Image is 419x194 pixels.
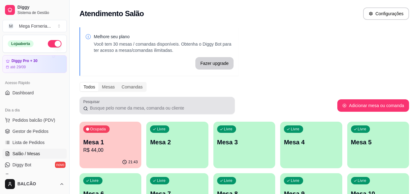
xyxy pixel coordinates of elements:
[94,34,234,40] p: Melhore seu plano
[17,5,64,10] span: Diggy
[88,105,231,111] input: Pesquisar
[12,162,31,168] span: Diggy Bot
[2,138,67,147] a: Lista de Pedidos
[291,178,299,183] p: Livre
[128,160,138,165] p: 21:43
[213,122,275,168] button: LivreMesa 3
[12,117,55,123] span: Pedidos balcão (PDV)
[150,138,204,147] p: Mesa 2
[2,78,67,88] div: Acesso Rápido
[17,10,64,15] span: Sistema de Gestão
[337,99,409,112] button: Adicionar mesa ou comanda
[12,151,40,157] span: Salão / Mesas
[291,127,299,132] p: Livre
[280,122,342,168] button: LivreMesa 4
[80,9,144,19] h2: Atendimento Salão
[157,127,166,132] p: Livre
[2,115,67,125] button: Pedidos balcão (PDV)
[90,178,99,183] p: Livre
[363,7,409,20] button: Configurações
[2,171,67,181] a: KDS
[146,122,208,168] button: LivreMesa 2
[358,127,367,132] p: Livre
[2,126,67,136] a: Gestor de Pedidos
[224,127,233,132] p: Livre
[118,83,146,91] div: Comandas
[17,181,57,187] span: BALCÃO
[157,178,166,183] p: Livre
[12,173,21,179] span: KDS
[80,122,141,168] button: OcupadaMesa 1R$ 44,0021:43
[12,90,34,96] span: Dashboard
[98,83,118,91] div: Mesas
[224,178,233,183] p: Livre
[48,40,61,47] button: Alterar Status
[83,138,138,147] p: Mesa 1
[12,139,45,146] span: Lista de Pedidos
[284,138,338,147] p: Mesa 4
[2,55,67,73] a: Diggy Pro + 30até 29/09
[10,65,26,70] article: até 29/09
[83,147,138,154] p: R$ 44,00
[347,122,409,168] button: LivreMesa 5
[2,20,67,32] button: Select a team
[358,178,367,183] p: Livre
[2,149,67,159] a: Salão / Mesas
[351,138,405,147] p: Mesa 5
[12,128,48,134] span: Gestor de Pedidos
[8,40,34,47] div: Loja aberta
[94,41,234,53] p: Você tem 30 mesas / comandas disponíveis. Obtenha o Diggy Bot para ter acesso a mesas/comandas il...
[217,138,271,147] p: Mesa 3
[19,23,51,29] div: Mega Forneria ...
[2,177,67,192] button: BALCÃO
[8,23,14,29] span: M
[195,57,234,70] button: Fazer upgrade
[83,99,102,104] label: Pesquisar
[90,127,106,132] p: Ocupada
[2,105,67,115] div: Dia a dia
[2,88,67,98] a: Dashboard
[80,83,98,91] div: Todos
[2,160,67,170] a: Diggy Botnovo
[11,59,38,63] article: Diggy Pro + 30
[2,2,67,17] a: DiggySistema de Gestão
